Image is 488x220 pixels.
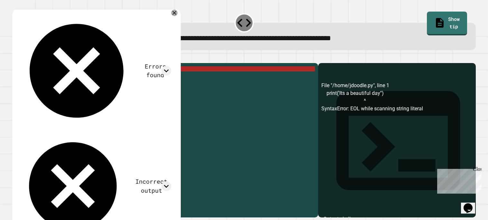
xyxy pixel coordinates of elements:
[321,82,473,218] div: File "/home/jdoodle.py", line 1 print('Its a beautiful day'') ^ SyntaxError: EOL while scanning s...
[132,177,171,195] div: Incorrect output
[427,12,467,35] a: Show tip
[435,166,482,194] iframe: chat widget
[461,194,482,214] iframe: chat widget
[139,62,171,80] div: Errors found
[3,3,44,41] div: Chat with us now!Close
